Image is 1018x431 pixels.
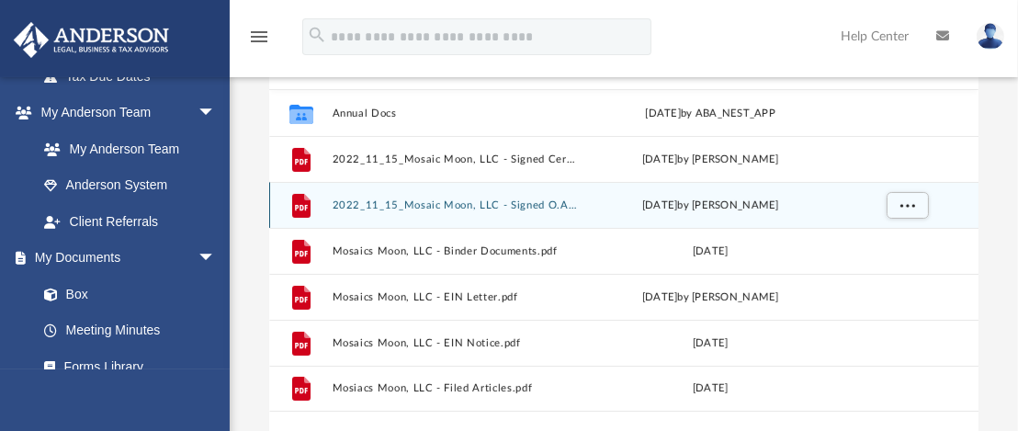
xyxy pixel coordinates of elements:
div: [DATE] [587,335,834,352]
button: 2022_11_15_Mosaic Moon, LLC - Signed O.A. & L.A..pdf [332,199,579,211]
img: User Pic [977,23,1004,50]
a: Meeting Minutes [26,312,234,349]
a: Forms Library [26,348,225,385]
a: Anderson System [26,167,234,204]
a: menu [248,35,270,48]
button: Mosaics Moon, LLC - Binder Documents.pdf [332,245,579,257]
div: [DATE] by [PERSON_NAME] [587,289,834,306]
button: Annual Docs [332,108,579,119]
a: Client Referrals [26,203,234,240]
button: Mosiacs Moon, LLC - Filed Articles.pdf [332,382,579,394]
i: menu [248,26,270,48]
a: My Anderson Team [26,130,225,167]
img: Anderson Advisors Platinum Portal [8,22,175,58]
a: My Anderson Teamarrow_drop_down [13,95,234,131]
div: [DATE] by ABA_NEST_APP [587,106,834,122]
div: [DATE] [587,380,834,397]
span: arrow_drop_down [198,240,234,278]
div: [DATE] by [PERSON_NAME] [587,198,834,214]
div: [DATE] by [PERSON_NAME] [587,152,834,168]
button: Mosaics Moon, LLC - EIN Notice.pdf [332,337,579,349]
button: 2022_11_15_Mosaic Moon, LLC - Signed Cert.pdf [332,153,579,165]
button: More options [886,192,928,220]
a: My Documentsarrow_drop_down [13,240,234,277]
i: search [307,25,327,45]
div: [DATE] [587,244,834,260]
span: arrow_drop_down [198,95,234,132]
button: Mosaics Moon, LLC - EIN Letter.pdf [332,291,579,303]
a: Box [26,276,225,312]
